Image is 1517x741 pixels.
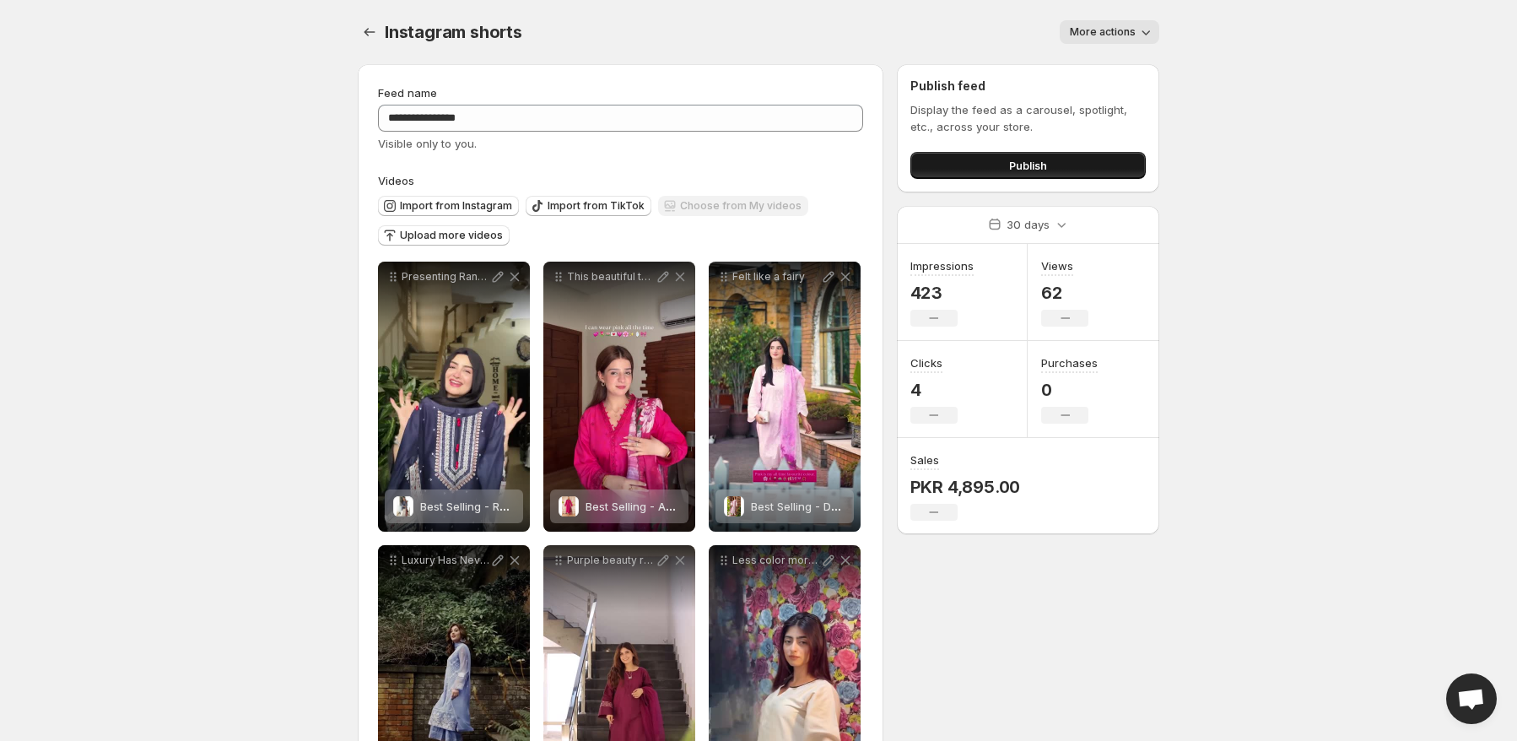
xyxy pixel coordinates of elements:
[567,554,655,567] p: Purple beauty readytowear stitchdress 3pcsdress safoorapakistan safooraclothing summersale 50off
[910,101,1146,135] p: Display the feed as a carousel, spotlight, etc., across your store.
[910,452,939,468] h3: Sales
[1060,20,1159,44] button: More actions
[1041,257,1073,274] h3: Views
[751,500,922,513] span: Best Selling - Dovella - 3 PC Suit
[378,196,519,216] button: Import from Instagram
[526,196,651,216] button: Import from TikTok
[567,270,655,284] p: This beautiful three piece outfit is from safoora
[1041,354,1098,371] h3: Purchases
[910,152,1146,179] button: Publish
[378,137,477,150] span: Visible only to you.
[910,354,942,371] h3: Clicks
[548,199,645,213] span: Import from TikTok
[1007,216,1050,233] p: 30 days
[1446,673,1497,724] div: Open chat
[732,554,820,567] p: Less color more class Unveil timeless charm with our embroidered 3-piece ghazal dress
[910,257,974,274] h3: Impressions
[586,500,818,513] span: Best Selling - Aster 3Pc- Embroidered Dress
[400,199,512,213] span: Import from Instagram
[378,174,414,187] span: Videos
[732,270,820,284] p: Felt like a fairy
[910,78,1146,95] h2: Publish feed
[543,262,695,532] div: This beautiful three piece outfit is from safooraBest Selling - Aster 3Pc- Embroidered DressBest ...
[402,554,489,567] p: Luxury Has Never Been More Affordable Introduce our new 3 piece luxury full embroidered fairy glo...
[420,500,597,513] span: Best Selling - Rangrez - 3 PC Suit
[1070,25,1136,39] span: More actions
[378,262,530,532] div: Presenting Rangrez our 3-piece premium outfit crafted for elegance and comfort Navy blue embroide...
[385,22,522,42] span: Instagram shorts
[378,86,437,100] span: Feed name
[1041,283,1088,303] p: 62
[358,20,381,44] button: Settings
[910,283,974,303] p: 423
[709,262,861,532] div: Felt like a fairyBest Selling - Dovella - 3 PC SuitBest Selling - Dovella - 3 PC Suit
[400,229,503,242] span: Upload more videos
[402,270,489,284] p: Presenting Rangrez our 3-piece premium outfit crafted for elegance and comfort Navy blue embroide...
[378,225,510,246] button: Upload more videos
[910,380,958,400] p: 4
[1041,380,1098,400] p: 0
[1009,157,1047,174] span: Publish
[910,477,1021,497] p: PKR 4,895.00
